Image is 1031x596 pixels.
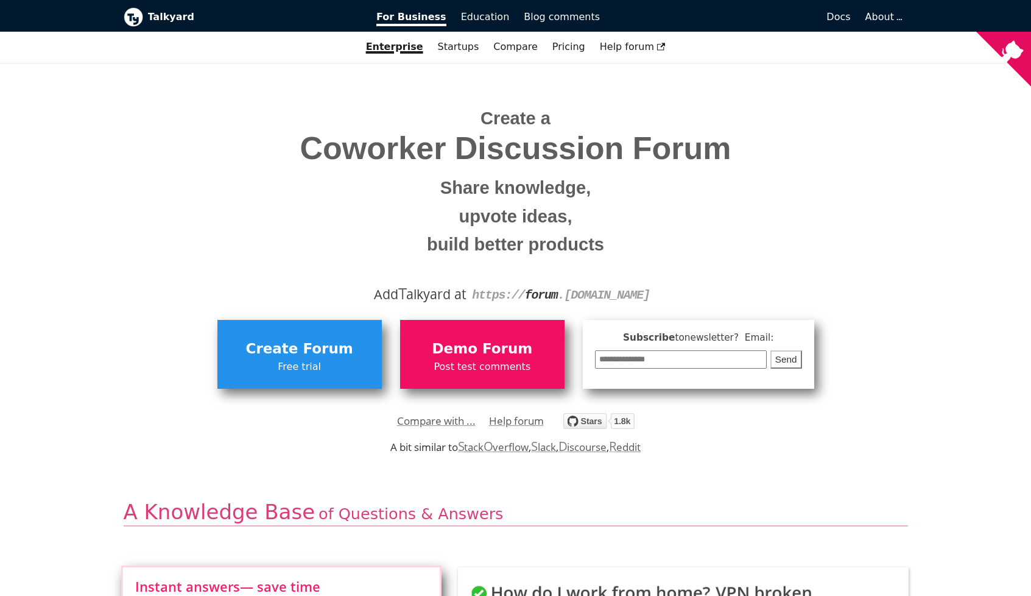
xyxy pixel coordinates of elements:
[826,11,850,23] span: Docs
[133,202,899,231] small: upvote ideas,
[558,438,568,455] span: D
[223,338,376,361] span: Create Forum
[563,413,635,429] img: talkyard.svg
[531,438,538,455] span: S
[489,412,544,430] a: Help forum
[406,338,558,361] span: Demo Forum
[524,11,600,23] span: Blog comments
[124,499,908,527] h2: A Knowledge Base
[593,37,673,57] a: Help forum
[124,7,143,27] img: Talkyard logo
[525,288,558,302] strong: forum
[133,131,899,166] span: Coworker Discussion Forum
[359,37,431,57] a: Enterprise
[458,438,465,455] span: S
[675,332,773,343] span: to newsletter ? Email:
[493,41,538,52] a: Compare
[397,412,476,430] a: Compare with ...
[770,350,802,369] button: Send
[133,284,899,305] div: Add alkyard at
[398,282,407,304] span: T
[484,438,493,455] span: O
[133,174,899,202] small: Share knowledge,
[545,37,593,57] a: Pricing
[431,37,487,57] a: Startups
[406,359,558,375] span: Post test comments
[369,7,454,27] a: For Business
[318,505,503,523] span: of Questions & Answers
[135,580,428,593] span: Instant answers — save time
[472,288,650,302] code: https:// . [DOMAIN_NAME]
[516,7,607,27] a: Blog comments
[376,11,446,26] span: For Business
[461,11,510,23] span: Education
[148,9,360,25] b: Talkyard
[124,7,360,27] a: Talkyard logoTalkyard
[458,440,529,454] a: StackOverflow
[609,438,617,455] span: R
[609,440,641,454] a: Reddit
[217,320,382,388] a: Create ForumFree trial
[865,11,901,23] a: About
[600,41,666,52] span: Help forum
[480,108,551,128] span: Create a
[223,359,376,375] span: Free trial
[595,330,802,346] span: Subscribe
[400,320,565,388] a: Demo ForumPost test comments
[558,440,607,454] a: Discourse
[563,415,635,433] a: Star debiki/talkyard on GitHub
[133,230,899,259] small: build better products
[531,440,555,454] a: Slack
[454,7,517,27] a: Education
[607,7,858,27] a: Docs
